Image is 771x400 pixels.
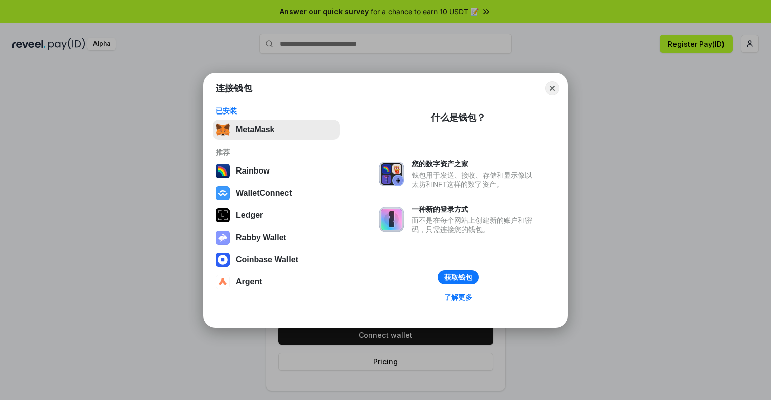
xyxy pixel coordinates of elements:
button: Rabby Wallet [213,227,340,248]
img: svg+xml,%3Csvg%20width%3D%22120%22%20height%3D%22120%22%20viewBox%3D%220%200%20120%20120%22%20fil... [216,164,230,178]
a: 了解更多 [438,291,478,304]
button: Ledger [213,205,340,225]
button: MetaMask [213,120,340,140]
div: Ledger [236,211,263,220]
div: 获取钱包 [444,273,472,282]
img: svg+xml,%3Csvg%20xmlns%3D%22http%3A%2F%2Fwww.w3.org%2F2000%2Fsvg%22%20fill%3D%22none%22%20viewBox... [379,162,404,186]
div: 什么是钱包？ [431,111,486,124]
button: 获取钱包 [438,270,479,284]
div: MetaMask [236,125,274,134]
button: Coinbase Wallet [213,250,340,270]
div: Rainbow [236,166,270,176]
img: svg+xml,%3Csvg%20width%3D%2228%22%20height%3D%2228%22%20viewBox%3D%220%200%2028%2028%22%20fill%3D... [216,253,230,267]
div: 钱包用于发送、接收、存储和显示像以太坊和NFT这样的数字资产。 [412,170,537,189]
img: svg+xml,%3Csvg%20width%3D%2228%22%20height%3D%2228%22%20viewBox%3D%220%200%2028%2028%22%20fill%3D... [216,275,230,289]
img: svg+xml,%3Csvg%20xmlns%3D%22http%3A%2F%2Fwww.w3.org%2F2000%2Fsvg%22%20width%3D%2228%22%20height%3... [216,208,230,222]
img: svg+xml,%3Csvg%20xmlns%3D%22http%3A%2F%2Fwww.w3.org%2F2000%2Fsvg%22%20fill%3D%22none%22%20viewBox... [216,231,230,245]
div: WalletConnect [236,189,292,198]
div: 了解更多 [444,293,472,302]
img: svg+xml,%3Csvg%20xmlns%3D%22http%3A%2F%2Fwww.w3.org%2F2000%2Fsvg%22%20fill%3D%22none%22%20viewBox... [379,207,404,232]
img: svg+xml,%3Csvg%20width%3D%2228%22%20height%3D%2228%22%20viewBox%3D%220%200%2028%2028%22%20fill%3D... [216,186,230,200]
h1: 连接钱包 [216,82,252,94]
div: 您的数字资产之家 [412,159,537,168]
button: Argent [213,272,340,292]
button: Rainbow [213,161,340,181]
div: 推荐 [216,148,336,157]
div: 已安装 [216,106,336,116]
button: Close [545,81,559,95]
div: 而不是在每个网站上创建新的账户和密码，只需连接您的钱包。 [412,216,537,234]
button: WalletConnect [213,183,340,203]
div: Rabby Wallet [236,233,286,242]
div: Coinbase Wallet [236,255,298,264]
div: 一种新的登录方式 [412,205,537,214]
img: svg+xml,%3Csvg%20fill%3D%22none%22%20height%3D%2233%22%20viewBox%3D%220%200%2035%2033%22%20width%... [216,123,230,137]
div: Argent [236,277,262,287]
